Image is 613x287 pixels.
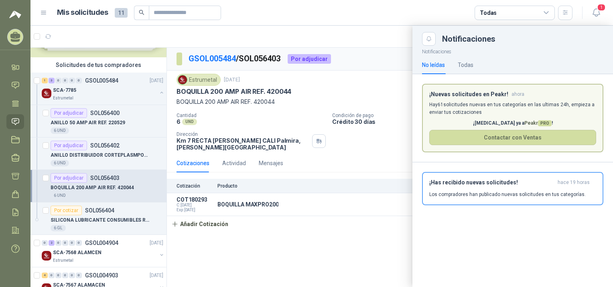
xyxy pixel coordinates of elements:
div: No leídas [422,61,445,69]
div: Notificaciones [442,35,603,43]
h3: ¡Has recibido nuevas solicitudes! [429,179,554,186]
button: ¡Has recibido nuevas solicitudes!hace 19 horas Los compradores han publicado nuevas solicitudes e... [422,172,603,205]
span: search [139,10,144,15]
span: 1 [597,4,606,11]
button: Contactar con Ventas [429,130,596,145]
button: 1 [589,6,603,20]
p: Notificaciones [412,46,613,56]
span: 11 [115,8,128,18]
span: hace 19 horas [558,179,590,186]
span: Peakr [524,120,552,126]
p: Los compradores han publicado nuevas solicitudes en tus categorías. [429,191,586,198]
h1: Mis solicitudes [57,7,108,18]
span: ahora [512,91,524,98]
span: PRO [538,120,552,126]
div: Todas [458,61,473,69]
div: Todas [480,8,497,17]
h3: ¡Nuevas solicitudes en Peakr! [429,91,508,98]
button: Close [422,32,436,46]
img: Logo peakr [9,10,21,19]
p: Hay 61 solicitudes nuevas en tus categorías en las ultimas 24h, empieza a enviar tus cotizaciones [429,101,596,116]
p: ¡[MEDICAL_DATA] ya a ! [429,119,596,127]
